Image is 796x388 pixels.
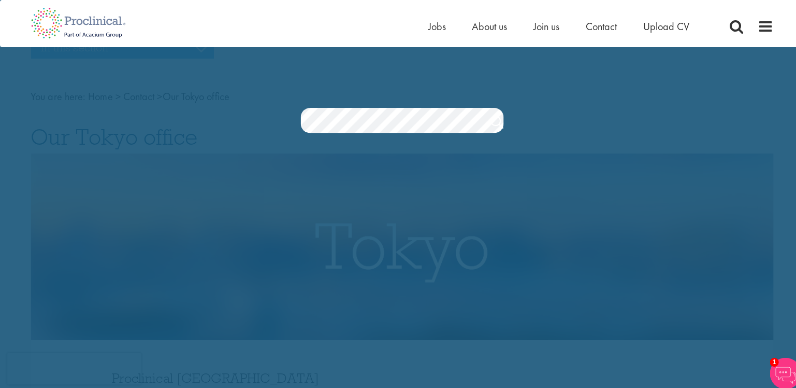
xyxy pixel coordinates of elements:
[580,19,611,33] a: Contact
[762,354,793,385] img: Chatbot
[424,19,442,33] a: Jobs
[637,19,683,33] a: Upload CV
[762,354,771,363] span: 1
[486,112,499,133] a: Job search submit button
[528,19,554,33] a: Join us
[468,19,502,33] a: About us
